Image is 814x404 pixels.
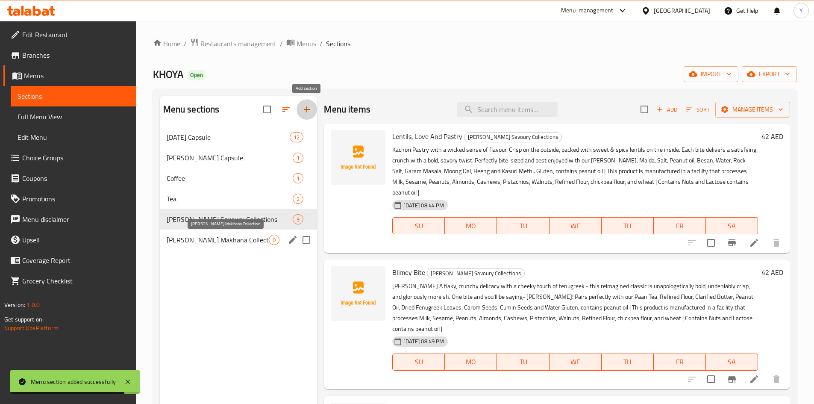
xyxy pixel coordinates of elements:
[276,99,297,120] span: Sort sections
[635,100,653,118] span: Select section
[457,102,558,117] input: search
[163,103,220,116] h2: Menu sections
[657,356,702,368] span: FR
[392,266,425,279] span: Blimey Bite
[160,127,317,147] div: [DATE] Capsule12
[684,66,738,82] button: import
[153,38,180,49] a: Home
[684,103,712,116] button: Sort
[655,105,679,115] span: Add
[324,103,370,116] h2: Menu items
[22,255,129,265] span: Coverage Report
[464,132,562,142] div: KHOYA's Savoury Collections
[497,217,549,234] button: TU
[3,147,136,168] a: Choice Groups
[448,356,494,368] span: MO
[167,173,293,183] span: Coffee
[561,6,614,16] div: Menu-management
[702,234,720,252] span: Select to update
[167,153,293,163] div: Karwa Chauth Capsule
[799,6,803,15] span: Y
[290,132,303,142] div: items
[761,266,783,278] h6: 42 AED
[22,214,129,224] span: Menu disclaimer
[269,236,279,244] span: 0
[500,220,546,232] span: TU
[400,337,447,345] span: [DATE] 08:49 PM
[167,132,290,142] span: [DATE] Capsule
[320,38,323,49] li: /
[331,266,385,321] img: Blimey Bite
[500,356,546,368] span: TU
[167,235,269,245] span: [PERSON_NAME] Makhana Collection
[605,220,650,232] span: TH
[497,354,549,371] button: TU
[11,106,136,127] a: Full Menu View
[761,130,783,142] h6: 42 AED
[22,153,129,163] span: Choice Groups
[709,356,755,368] span: SA
[553,356,598,368] span: WE
[22,194,129,204] span: Promotions
[722,369,742,389] button: Branch-specific-item
[464,132,561,142] span: [PERSON_NAME] Savoury Collections
[550,217,602,234] button: WE
[686,105,710,115] span: Sort
[602,354,654,371] button: TH
[653,103,681,116] button: Add
[293,154,303,162] span: 1
[654,6,710,15] div: [GEOGRAPHIC_DATA]
[4,322,59,333] a: Support.OpsPlatform
[184,38,187,49] li: /
[286,38,316,49] a: Menus
[269,235,279,245] div: items
[293,195,303,203] span: 2
[3,209,136,230] a: Menu disclaimer
[448,220,494,232] span: MO
[187,71,206,79] span: Open
[657,220,702,232] span: FR
[3,24,136,45] a: Edit Restaurant
[722,233,742,253] button: Branch-specific-item
[293,174,303,183] span: 1
[654,217,706,234] button: FR
[553,220,598,232] span: WE
[167,214,293,224] span: [PERSON_NAME] Savoury Collections
[392,144,758,198] p: Kachori Pastry with a wicked sense of flavour. Crisp on the outside, packed with sweet & spicy le...
[31,377,116,386] div: Menu section added successfully
[293,153,303,163] div: items
[749,374,759,384] a: Edit menu item
[3,168,136,189] a: Coupons
[445,354,497,371] button: MO
[742,66,797,82] button: export
[396,356,441,368] span: SU
[160,189,317,209] div: Tea2
[396,220,441,232] span: SU
[3,250,136,271] a: Coverage Report
[297,38,316,49] span: Menus
[18,91,129,101] span: Sections
[4,314,44,325] span: Get support on:
[293,214,303,224] div: items
[290,133,303,142] span: 12
[445,217,497,234] button: MO
[160,168,317,189] div: Coffee1
[22,276,129,286] span: Grocery Checklist
[427,268,524,278] span: [PERSON_NAME] Savoury Collections
[654,354,706,371] button: FR
[3,65,136,86] a: Menus
[167,132,290,142] div: Diwali Capsule
[11,127,136,147] a: Edit Menu
[3,230,136,250] a: Upsell
[427,268,525,278] div: KHOYA's Savoury Collections
[3,45,136,65] a: Branches
[293,173,303,183] div: items
[3,189,136,209] a: Promotions
[681,103,715,116] span: Sort items
[722,104,783,115] span: Manage items
[258,100,276,118] span: Select all sections
[280,38,283,49] li: /
[766,233,787,253] button: delete
[22,29,129,40] span: Edit Restaurant
[160,124,317,254] nav: Menu sections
